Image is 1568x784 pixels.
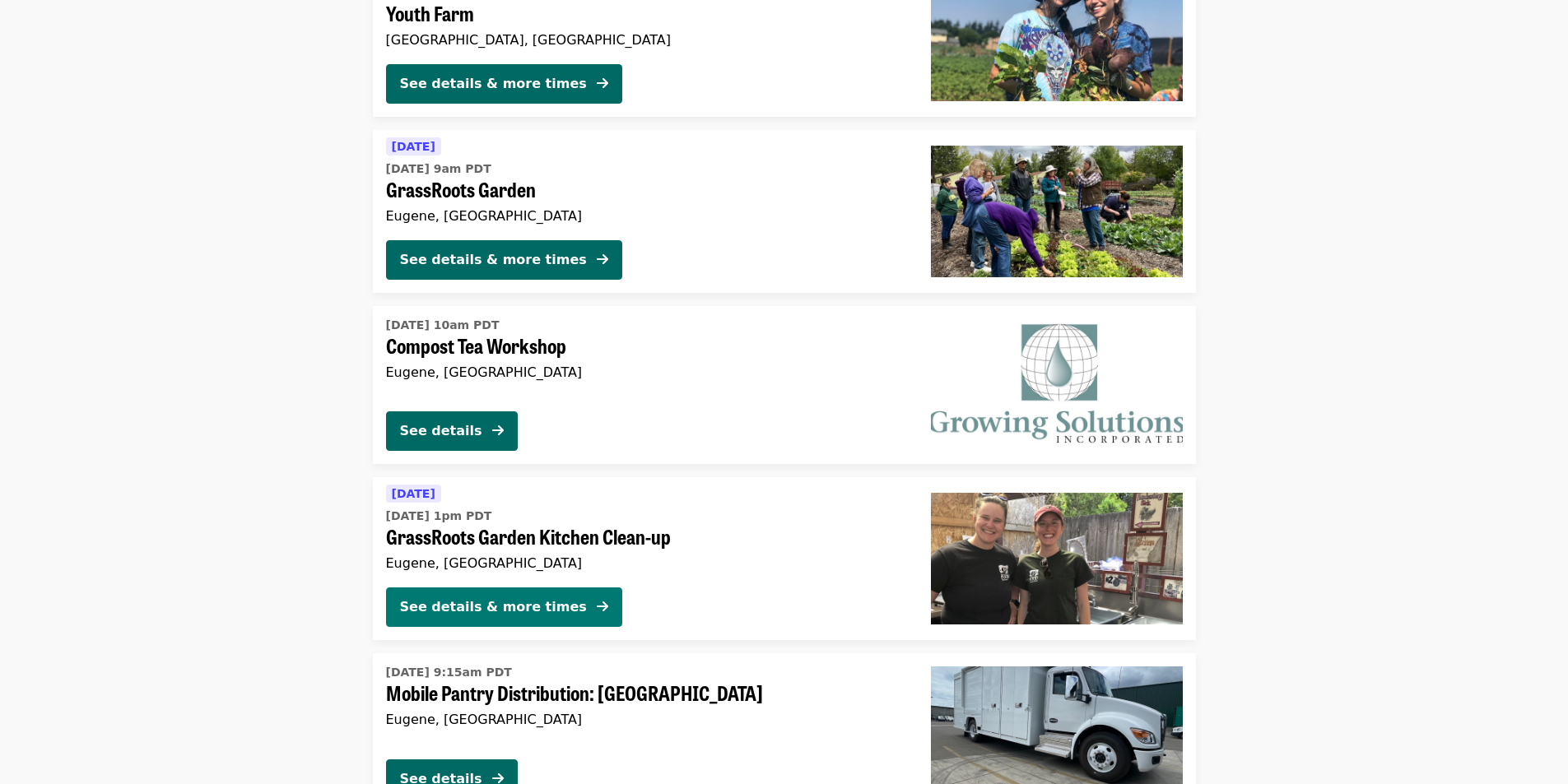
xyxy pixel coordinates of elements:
[386,555,905,571] div: Eugene, [GEOGRAPHIC_DATA]
[597,76,608,91] i: arrow-right icon
[386,178,905,202] span: GrassRoots Garden
[386,587,622,627] button: See details & more times
[492,423,504,438] i: arrow-right icon
[386,364,905,380] div: Eugene, [GEOGRAPHIC_DATA]
[931,319,1183,451] img: Compost Tea Workshop organized by Food for Lane County
[392,140,435,153] span: [DATE]
[373,306,1196,464] a: See details for "Compost Tea Workshop"
[386,240,622,280] button: See details & more times
[386,2,905,26] span: Youth Farm
[400,74,587,94] div: See details & more times
[386,32,905,48] div: [GEOGRAPHIC_DATA], [GEOGRAPHIC_DATA]
[386,712,905,727] div: Eugene, [GEOGRAPHIC_DATA]
[386,411,518,451] button: See details
[386,160,491,178] time: [DATE] 9am PDT
[386,334,905,358] span: Compost Tea Workshop
[597,599,608,615] i: arrow-right icon
[392,487,435,500] span: [DATE]
[931,146,1183,277] img: GrassRoots Garden organized by Food for Lane County
[373,130,1196,293] a: See details for "GrassRoots Garden"
[386,208,905,224] div: Eugene, [GEOGRAPHIC_DATA]
[386,664,512,681] time: [DATE] 9:15am PDT
[597,252,608,267] i: arrow-right icon
[373,477,1196,640] a: See details for "GrassRoots Garden Kitchen Clean-up"
[400,597,587,617] div: See details & more times
[400,250,587,270] div: See details & more times
[931,493,1183,624] img: GrassRoots Garden Kitchen Clean-up organized by Food for Lane County
[386,317,500,334] time: [DATE] 10am PDT
[386,508,492,525] time: [DATE] 1pm PDT
[386,525,905,549] span: GrassRoots Garden Kitchen Clean-up
[400,421,482,441] div: See details
[386,681,905,705] span: Mobile Pantry Distribution: [GEOGRAPHIC_DATA]
[386,64,622,104] button: See details & more times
